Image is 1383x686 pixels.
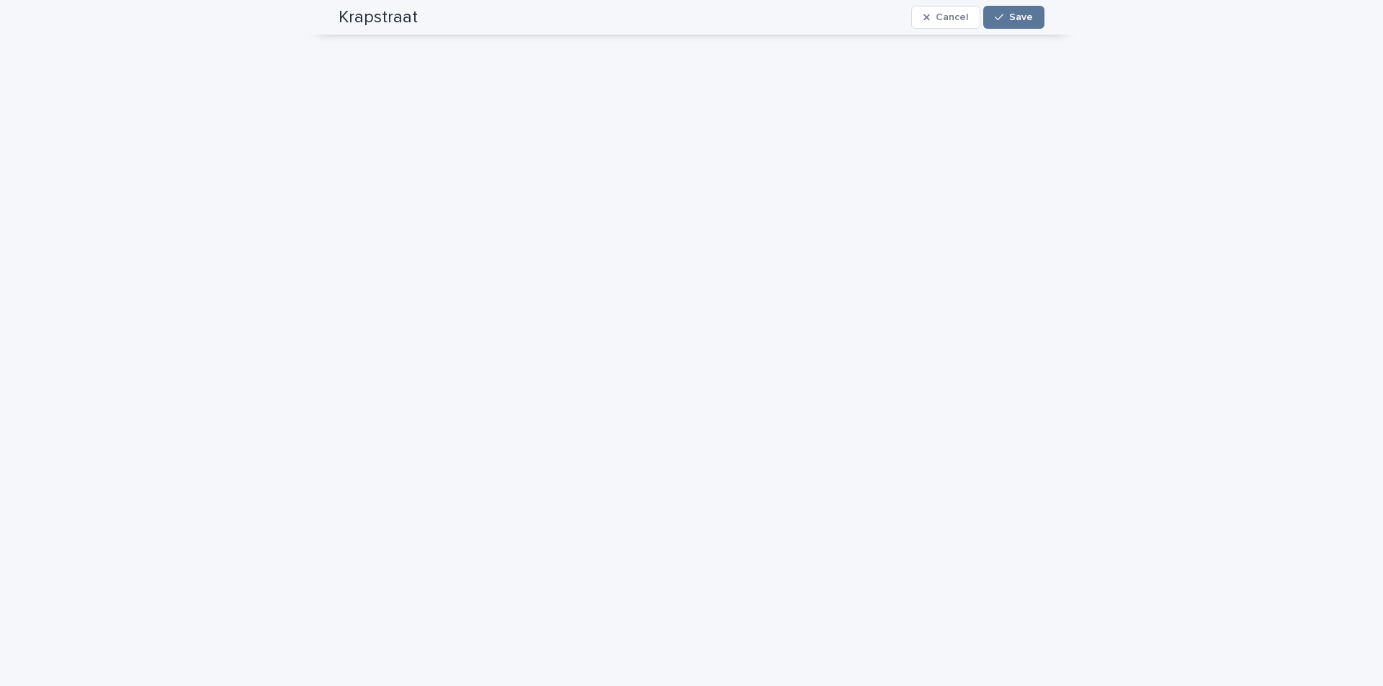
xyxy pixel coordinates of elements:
[339,7,418,28] h2: Krapstraat
[1009,12,1033,22] span: Save
[936,12,968,22] span: Cancel
[983,6,1044,29] button: Save
[911,6,980,29] button: Cancel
